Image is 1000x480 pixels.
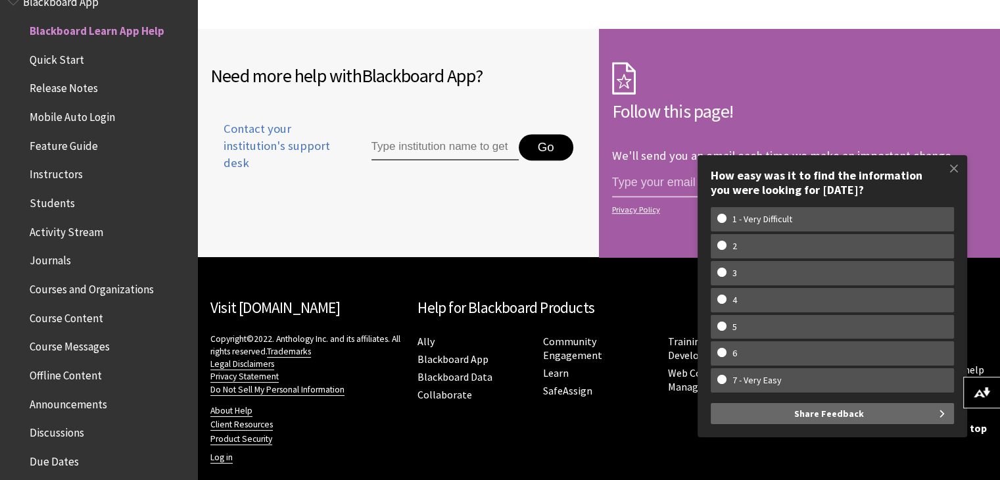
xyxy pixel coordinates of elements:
img: Subscription Icon [612,62,636,95]
span: Offline Content [30,364,102,382]
w-span: 2 [717,241,752,252]
span: Discussions [30,421,84,439]
a: Privacy Statement [210,371,279,383]
a: Blackboard App [417,352,488,366]
input: Type institution name to get support [371,134,519,160]
span: Activity Stream [30,221,103,239]
input: email address [612,170,850,197]
button: Share Feedback [711,403,954,424]
a: SafeAssign [542,384,592,398]
p: Copyright©2022. Anthology Inc. and its affiliates. All rights reserved. [210,333,404,395]
p: We'll send you an email each time we make an important change. [612,148,954,163]
a: Client Resources [210,419,273,431]
span: Feature Guide [30,135,98,153]
span: Instructors [30,164,83,181]
w-span: 6 [717,348,752,359]
span: Mobile Auto Login [30,106,115,124]
span: Due Dates [30,450,79,468]
a: Contact your institution's support desk [210,120,341,188]
span: Announcements [30,393,107,411]
a: Collaborate [417,388,472,402]
a: Training and Development Manager [668,335,771,362]
a: Web Community Manager [668,366,743,394]
a: Learn [542,366,568,380]
button: Go [519,134,573,160]
a: About Help [210,405,252,417]
span: Course Content [30,307,103,325]
a: Log in [210,452,233,464]
span: Contact your institution's support desk [210,120,341,172]
span: Release Notes [30,78,98,95]
a: Visit [DOMAIN_NAME] [210,298,340,317]
a: Ally [417,335,435,348]
w-span: 7 - Very Easy [717,375,797,386]
w-span: 5 [717,322,752,333]
a: Legal Disclaimers [210,358,274,370]
span: Courses and Organizations [30,278,154,296]
a: Product Security [210,433,272,445]
span: Quick Start [30,49,84,66]
w-span: 4 [717,295,752,306]
a: Privacy Policy [612,205,984,214]
span: Course Messages [30,336,110,354]
span: Blackboard App [362,64,475,87]
a: Trademarks [267,346,311,358]
h2: Help for Blackboard Products [417,297,780,320]
h2: Need more help with ? [210,62,586,89]
a: Do Not Sell My Personal Information [210,384,345,396]
h2: Follow this page! [612,97,988,125]
w-span: 3 [717,268,752,279]
w-span: 1 - Very Difficult [717,214,807,225]
span: Share Feedback [794,403,864,424]
span: Blackboard Learn App Help [30,20,164,37]
div: How easy was it to find the information you were looking for [DATE]? [711,168,954,197]
a: Blackboard Data [417,370,492,384]
span: Journals [30,250,71,268]
span: Students [30,192,75,210]
a: Community Engagement [542,335,602,362]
